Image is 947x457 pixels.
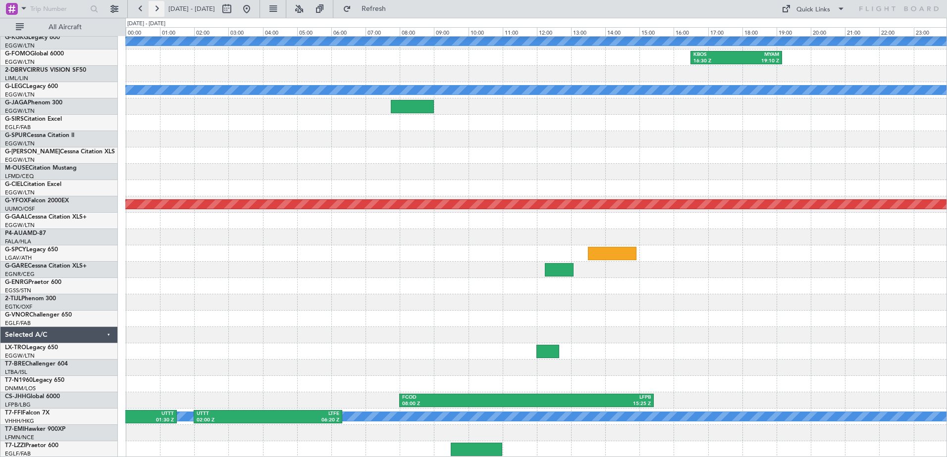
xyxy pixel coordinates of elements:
a: LTBA/ISL [5,368,27,376]
a: VHHH/HKG [5,417,34,425]
span: G-YFOX [5,198,28,204]
span: G-[PERSON_NAME] [5,149,60,155]
a: EGGW/LTN [5,352,35,360]
a: G-SPURCessna Citation II [5,133,74,138]
a: EGLF/FAB [5,320,31,327]
a: FALA/HLA [5,238,31,245]
span: G-KGKG [5,35,28,41]
a: LIML/LIN [5,75,28,82]
span: T7-LZZI [5,443,25,449]
a: T7-FFIFalcon 7X [5,410,50,416]
span: T7-EMI [5,426,24,432]
a: G-LEGCLegacy 600 [5,84,58,90]
div: LFPB [526,394,651,401]
a: G-CIELCitation Excel [5,182,61,187]
div: 16:00 [674,27,708,36]
div: LTFE [268,411,339,417]
div: 19:00 [777,27,811,36]
a: UUMO/OSF [5,205,35,213]
a: EGGW/LTN [5,140,35,147]
span: G-ENRG [5,279,28,285]
div: 09:00 [434,27,468,36]
span: LX-TRO [5,345,26,351]
button: Refresh [338,1,398,17]
span: G-GAAL [5,214,28,220]
div: 15:25 Z [526,401,651,408]
button: All Aircraft [11,19,107,35]
a: LFMD/CEQ [5,173,34,180]
a: G-JAGAPhenom 300 [5,100,62,106]
a: EGTK/OXF [5,303,32,311]
div: 18:00 [742,27,777,36]
span: Refresh [353,5,395,12]
a: CS-JHHGlobal 6000 [5,394,60,400]
a: EGNR/CEG [5,271,35,278]
a: G-ENRGPraetor 600 [5,279,61,285]
div: 14:00 [605,27,639,36]
a: LX-TROLegacy 650 [5,345,58,351]
span: [DATE] - [DATE] [168,4,215,13]
div: [DATE] - [DATE] [127,20,165,28]
span: G-LEGC [5,84,26,90]
div: UTTT [197,411,268,417]
div: 13:00 [571,27,605,36]
a: LFMN/NCE [5,434,34,441]
a: EGGW/LTN [5,91,35,98]
div: 08:00 Z [402,401,526,408]
a: G-KGKGLegacy 600 [5,35,60,41]
a: G-SIRSCitation Excel [5,116,62,122]
span: G-CIEL [5,182,23,187]
div: 22:00 [879,27,913,36]
span: G-SIRS [5,116,24,122]
input: Trip Number [30,1,87,16]
a: M-OUSECitation Mustang [5,165,77,171]
a: P4-AUAMD-87 [5,230,46,236]
a: 2-TIJLPhenom 300 [5,296,56,302]
div: KBOS [693,51,736,58]
a: T7-EMIHawker 900XP [5,426,65,432]
a: G-VNORChallenger 650 [5,312,72,318]
div: 02:00 [194,27,228,36]
span: G-FOMO [5,51,30,57]
div: 04:00 [263,27,297,36]
a: LFPB/LBG [5,401,31,409]
div: 02:00 Z [197,417,268,424]
div: 15:00 [639,27,674,36]
span: P4-AUA [5,230,27,236]
div: 10:00 [469,27,503,36]
button: Quick Links [777,1,850,17]
div: FCOD [402,394,526,401]
div: 20:00 [811,27,845,36]
div: 05:00 [297,27,331,36]
span: 2-TIJL [5,296,21,302]
div: Quick Links [796,5,830,15]
a: G-GAALCessna Citation XLS+ [5,214,87,220]
a: LGAV/ATH [5,254,32,262]
span: G-VNOR [5,312,29,318]
div: 00:00 [126,27,160,36]
div: 03:00 [228,27,263,36]
div: 21:00 [845,27,879,36]
a: EGGW/LTN [5,58,35,66]
span: M-OUSE [5,165,29,171]
span: CS-JHH [5,394,26,400]
span: G-SPUR [5,133,27,138]
a: DNMM/LOS [5,385,36,392]
a: G-GARECessna Citation XLS+ [5,263,87,269]
div: 16:30 Z [693,58,736,65]
div: 06:20 Z [268,417,339,424]
div: 01:00 [160,27,194,36]
span: All Aircraft [26,24,105,31]
a: EGGW/LTN [5,189,35,196]
div: 07:00 [366,27,400,36]
span: G-GARE [5,263,28,269]
div: 19:10 Z [736,58,779,65]
a: EGGW/LTN [5,42,35,49]
div: 08:00 [400,27,434,36]
a: G-YFOXFalcon 2000EX [5,198,69,204]
a: G-SPCYLegacy 650 [5,247,58,253]
a: EGGW/LTN [5,222,35,229]
a: T7-LZZIPraetor 600 [5,443,58,449]
span: G-JAGA [5,100,28,106]
a: G-[PERSON_NAME]Cessna Citation XLS [5,149,115,155]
